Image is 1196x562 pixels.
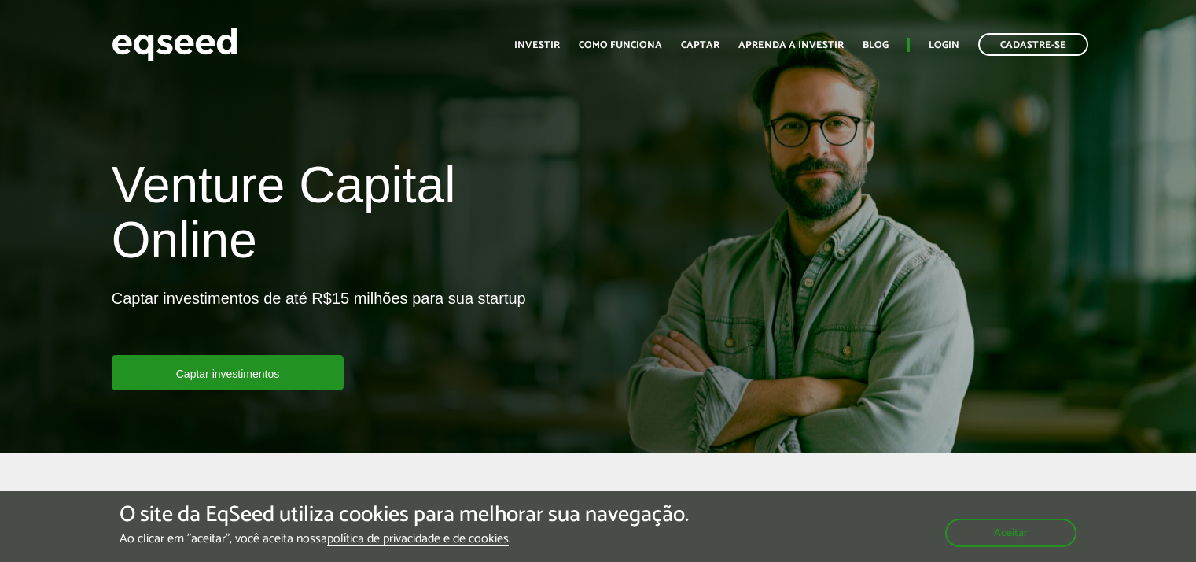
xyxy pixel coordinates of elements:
[112,355,344,390] a: Captar investimentos
[863,40,889,50] a: Blog
[327,533,509,546] a: política de privacidade e de cookies
[112,24,237,65] img: EqSeed
[738,40,844,50] a: Aprenda a investir
[120,531,689,546] p: Ao clicar em "aceitar", você aceita nossa .
[978,33,1088,56] a: Cadastre-se
[945,519,1076,547] button: Aceitar
[929,40,959,50] a: Login
[579,40,662,50] a: Como funciona
[112,289,526,355] p: Captar investimentos de até R$15 milhões para sua startup
[681,40,719,50] a: Captar
[112,157,587,276] h1: Venture Capital Online
[514,40,560,50] a: Investir
[120,503,689,527] h5: O site da EqSeed utiliza cookies para melhorar sua navegação.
